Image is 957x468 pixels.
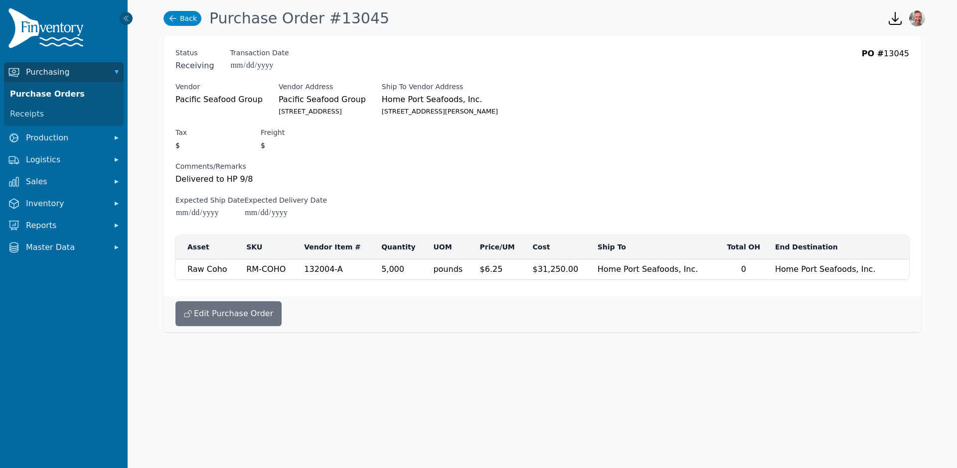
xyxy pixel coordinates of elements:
[909,10,925,26] img: Bogdan Packo
[474,235,527,259] th: Price/UM
[209,9,389,27] h1: Purchase Order #13045
[175,161,367,171] label: Comments/Remarks
[175,127,187,137] label: Tax
[279,106,366,117] small: [STREET_ADDRESS]
[175,139,181,151] span: $
[533,264,579,274] span: $31,250.00
[26,241,106,253] span: Master Data
[862,49,884,58] span: PO #
[304,264,342,274] span: 132004-A
[480,264,503,274] span: $6.25
[279,94,366,106] span: Pacific Seafood Group
[4,237,124,257] button: Master Data
[592,235,718,259] th: Ship To
[240,235,298,259] th: SKU
[769,235,896,259] th: End Destination
[381,264,404,274] span: 5,000
[175,235,240,259] th: Asset
[4,128,124,148] button: Production
[298,235,375,259] th: Vendor Item #
[26,132,106,144] span: Production
[261,127,285,137] label: Freight
[175,301,282,326] button: Edit Purchase Order
[26,220,106,232] span: Reports
[4,150,124,170] button: Logistics
[427,235,474,259] th: UOM
[4,216,124,235] button: Reports
[718,235,769,259] th: Total OH
[244,195,327,205] label: Expected Delivery Date
[175,60,214,72] span: Receiving
[175,82,263,92] label: Vendor
[6,104,122,124] a: Receipts
[718,259,769,280] td: 0
[26,198,106,210] span: Inventory
[175,94,263,106] span: Pacific Seafood Group
[862,48,909,72] div: 13045
[382,106,509,117] small: [STREET_ADDRESS][PERSON_NAME]
[382,94,509,106] span: Home Port Seafoods, Inc.
[382,82,509,92] label: Ship To Vendor Address
[375,235,427,259] th: Quantity
[527,235,592,259] th: Cost
[175,48,214,58] span: Status
[240,259,298,280] td: RM-COHO
[279,82,366,92] label: Vendor Address
[8,8,88,52] img: Finventory
[4,62,124,82] button: Purchasing
[6,84,122,104] a: Purchase Orders
[598,264,698,274] span: Home Port Seafoods, Inc.
[261,139,266,151] span: $
[26,154,106,166] span: Logistics
[775,264,876,274] span: Home Port Seafoods, Inc.
[163,11,201,26] a: Back
[433,263,468,275] span: pounds
[187,264,227,274] span: Raw Coho
[26,176,106,188] span: Sales
[230,48,289,58] label: Transaction Date
[26,66,106,78] span: Purchasing
[4,194,124,214] button: Inventory
[4,172,124,192] button: Sales
[175,173,367,185] p: Delivered to HP 9/8
[175,195,244,205] label: Expected Ship Date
